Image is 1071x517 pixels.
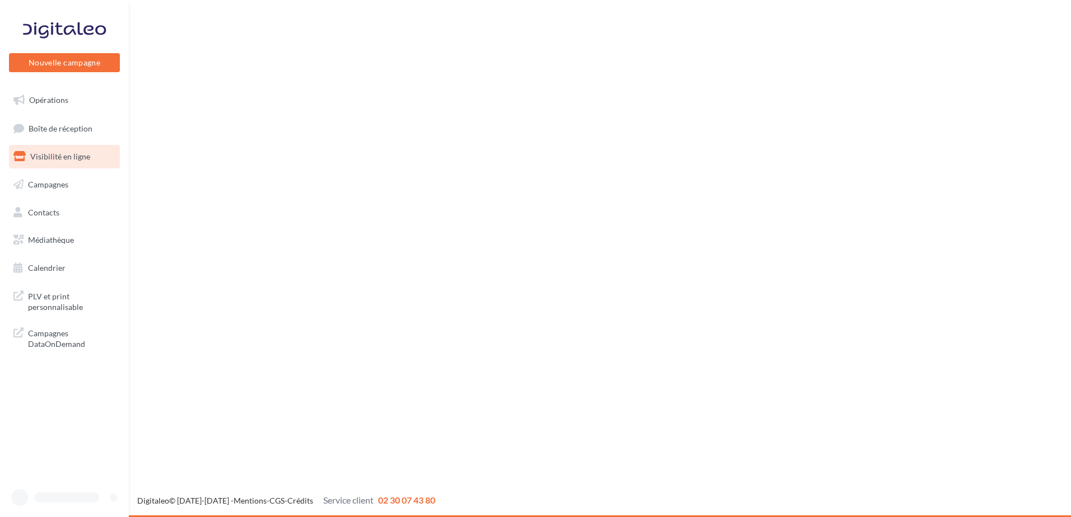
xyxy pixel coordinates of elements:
[323,495,374,505] span: Service client
[287,496,313,505] a: Crédits
[7,88,122,112] a: Opérations
[7,256,122,280] a: Calendrier
[28,235,74,245] span: Médiathèque
[7,201,122,224] a: Contacts
[234,496,267,505] a: Mentions
[29,95,68,105] span: Opérations
[137,496,435,505] span: © [DATE]-[DATE] - - -
[28,180,68,189] span: Campagnes
[7,228,122,252] a: Médiathèque
[9,53,120,72] button: Nouvelle campagne
[269,496,285,505] a: CGS
[7,284,122,317] a: PLV et print personnalisable
[28,326,115,350] span: Campagnes DataOnDemand
[28,263,66,272] span: Calendrier
[378,495,435,505] span: 02 30 07 43 80
[30,152,90,161] span: Visibilité en ligne
[7,116,122,140] a: Boîte de réception
[28,289,115,313] span: PLV et print personnalisable
[7,173,122,196] a: Campagnes
[7,145,122,168] a: Visibilité en ligne
[7,321,122,354] a: Campagnes DataOnDemand
[29,123,92,133] span: Boîte de réception
[28,207,59,217] span: Contacts
[137,496,169,505] a: Digitaleo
